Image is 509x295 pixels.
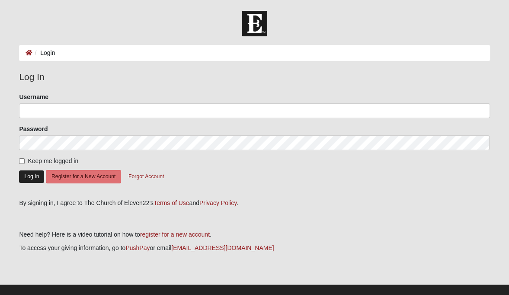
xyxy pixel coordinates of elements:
[19,230,490,239] p: Need help? Here is a video tutorial on how to .
[154,199,189,206] a: Terms of Use
[140,231,210,238] a: register for a new account
[242,11,267,36] img: Church of Eleven22 Logo
[32,48,55,58] li: Login
[19,199,490,208] div: By signing in, I agree to The Church of Eleven22's and .
[19,125,48,133] label: Password
[199,199,237,206] a: Privacy Policy
[19,70,490,84] legend: Log In
[19,158,25,164] input: Keep me logged in
[19,93,48,101] label: Username
[28,157,78,164] span: Keep me logged in
[171,244,274,251] a: [EMAIL_ADDRESS][DOMAIN_NAME]
[19,244,490,253] p: To access your giving information, go to or email
[46,170,121,183] button: Register for a New Account
[125,244,150,251] a: PushPay
[123,170,170,183] button: Forgot Account
[19,170,44,183] button: Log In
